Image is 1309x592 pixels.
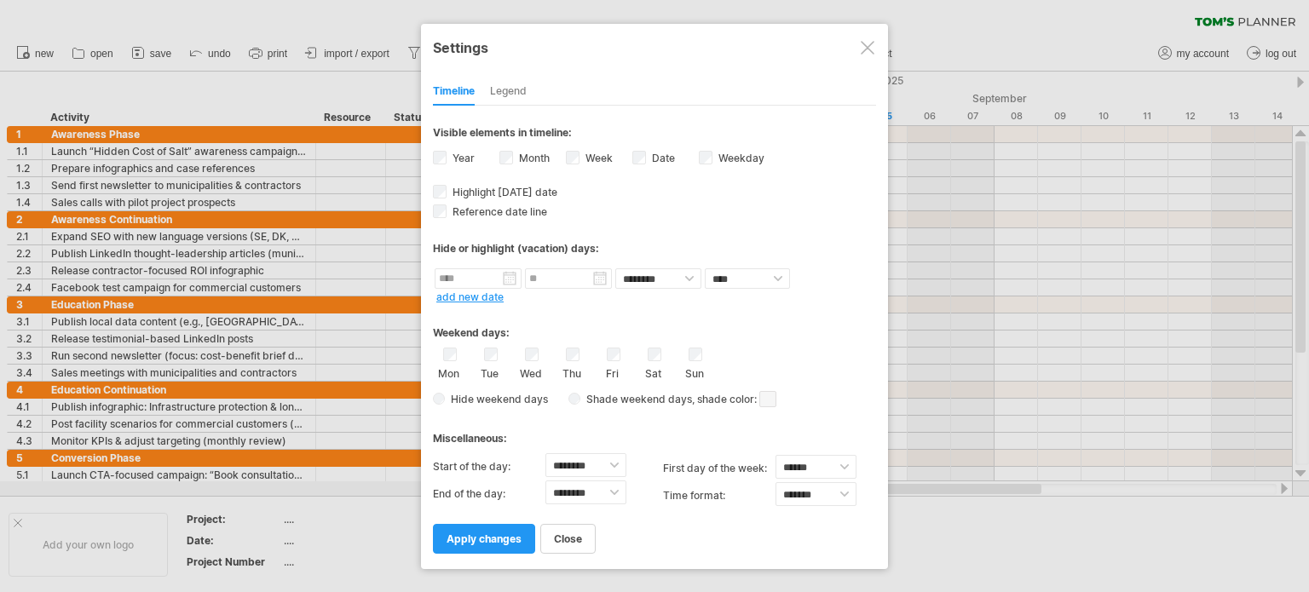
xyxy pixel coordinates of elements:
div: Legend [490,78,527,106]
span: click here to change the shade color [759,391,776,407]
div: Hide or highlight (vacation) days: [433,242,876,255]
div: Timeline [433,78,475,106]
label: Fri [602,364,623,380]
label: Wed [520,364,541,380]
span: Highlight [DATE] date [449,186,557,198]
label: Tue [479,364,500,380]
span: Reference date line [449,205,547,218]
span: apply changes [447,532,522,545]
label: Time format: [663,482,776,509]
label: Weekday [715,152,764,164]
div: Settings [433,32,876,62]
div: Weekend days: [433,310,876,343]
label: Mon [438,364,459,380]
label: Month [516,152,550,164]
span: , shade color: [692,389,776,410]
span: Hide weekend days [445,393,548,405]
a: add new date [436,290,504,303]
div: Visible elements in timeline: [433,126,876,144]
a: apply changes [433,524,535,554]
span: Shade weekend days [580,393,692,405]
label: Sun [683,364,705,380]
label: Year [449,152,475,164]
label: Date [649,152,675,164]
a: close [540,524,596,554]
label: first day of the week: [663,455,776,482]
label: Week [582,152,613,164]
label: Start of the day: [433,453,545,480]
label: Thu [561,364,582,380]
div: Miscellaneous: [433,416,876,449]
label: End of the day: [433,480,545,508]
span: close [554,532,582,545]
label: Sat [643,364,664,380]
